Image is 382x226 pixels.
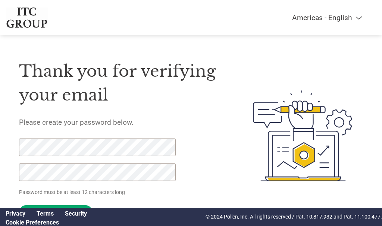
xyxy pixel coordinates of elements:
[19,188,176,196] p: Password must be at least 12 characters long
[37,210,54,217] a: Terms
[19,118,225,127] h5: Please create your password below.
[242,48,363,223] img: create-password
[19,205,93,220] input: Set Password
[6,7,48,28] img: ITC Group
[206,213,382,221] p: © 2024 Pollen, Inc. All rights reserved / Pat. 10,817,932 and Pat. 11,100,477.
[6,219,59,226] a: Cookie Preferences, opens a dedicated popup modal window
[65,210,87,217] a: Security
[19,59,225,107] h1: Thank you for verifying your email
[6,210,25,217] a: Privacy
